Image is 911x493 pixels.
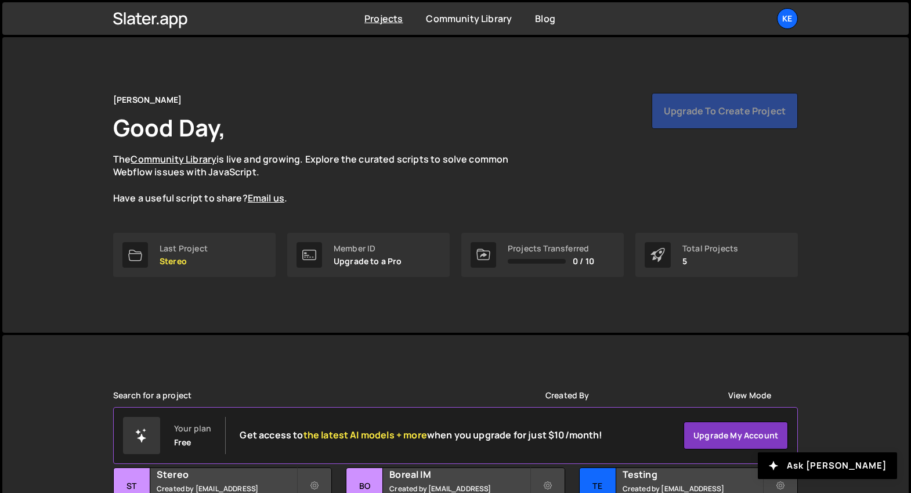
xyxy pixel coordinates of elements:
[113,391,191,400] label: Search for a project
[508,244,594,253] div: Projects Transferred
[535,12,555,25] a: Blog
[303,429,427,441] span: the latest AI models + more
[113,153,531,205] p: The is live and growing. Explore the curated scripts to solve common Webflow issues with JavaScri...
[113,233,276,277] a: Last Project Stereo
[157,468,297,481] h2: Stereo
[728,391,771,400] label: View Mode
[248,192,284,204] a: Email us
[426,12,512,25] a: Community Library
[545,391,590,400] label: Created By
[240,430,602,441] h2: Get access to when you upgrade for just $10/month!
[389,468,529,481] h2: Boreal IM
[777,8,798,29] a: Ke
[684,422,788,449] a: Upgrade my account
[131,153,216,165] a: Community Library
[174,438,191,447] div: Free
[573,257,594,266] span: 0 / 10
[682,257,738,266] p: 5
[334,257,402,266] p: Upgrade to a Pro
[113,111,226,143] h1: Good Day,
[682,244,738,253] div: Total Projects
[364,12,403,25] a: Projects
[334,244,402,253] div: Member ID
[160,244,208,253] div: Last Project
[113,93,182,107] div: [PERSON_NAME]
[174,424,211,433] div: Your plan
[623,468,762,481] h2: Testing
[160,257,208,266] p: Stereo
[758,452,897,479] button: Ask [PERSON_NAME]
